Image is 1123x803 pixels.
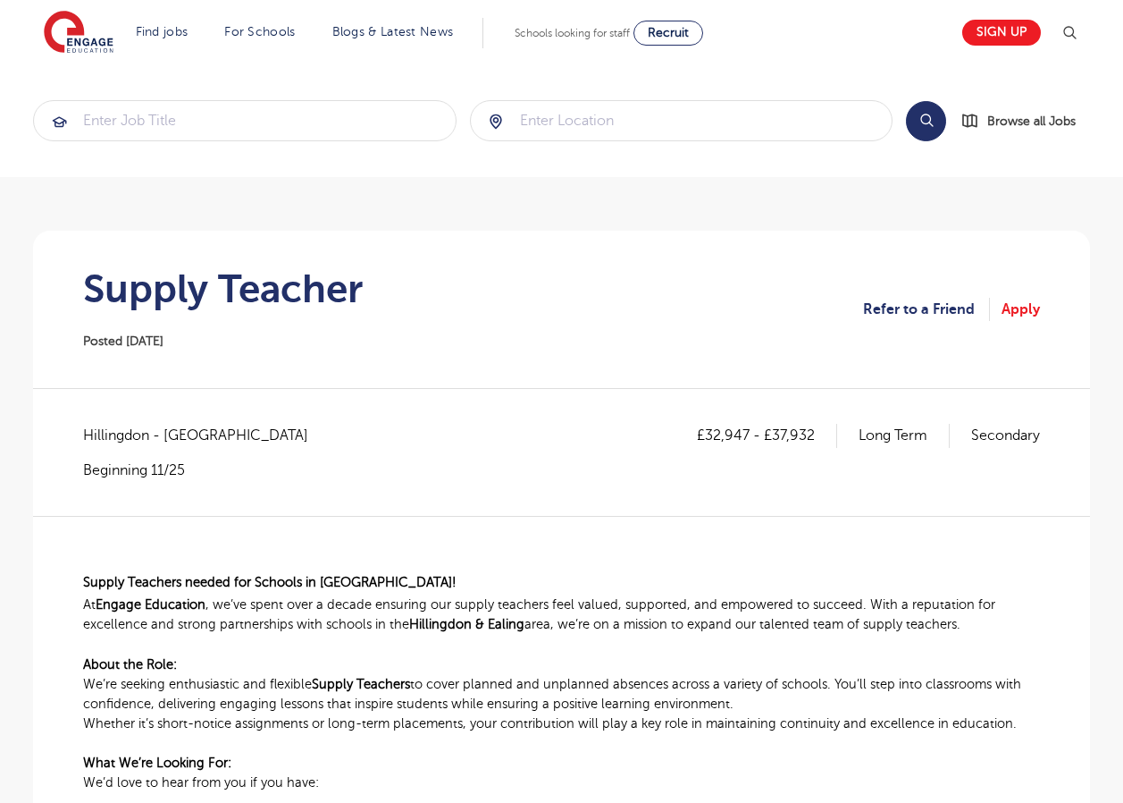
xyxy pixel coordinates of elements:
input: Submit [471,101,893,140]
p: £32,947 - £37,932 [697,424,837,447]
span: Engage Education [96,597,205,612]
p: Secondary [971,424,1040,447]
span: Recruit [648,26,689,39]
a: Recruit [633,21,703,46]
a: Browse all Jobs [960,111,1090,131]
input: Submit [34,101,456,140]
span: Browse all Jobs [987,111,1076,131]
span: to cover planned and unplanned absences across a variety of schools. You’ll step into classrooms ... [83,677,1021,711]
a: Sign up [962,20,1041,46]
a: Apply [1001,298,1040,321]
span: About the Role: [83,657,177,672]
span: What We’re Looking For: [83,756,231,770]
a: Blogs & Latest News [332,25,454,38]
a: For Schools [224,25,295,38]
span: area, we’re on a mission to expand our talented team of supply teachers. [524,617,960,631]
div: Submit [470,100,893,141]
div: Submit [33,100,457,141]
span: We’d love to hear from you if you have: [83,775,319,790]
span: , we’ve spent over a decade ensuring our supply teachers feel valued, supported, and empowered to... [83,597,995,631]
a: Refer to a Friend [863,298,990,321]
span: At [83,597,96,612]
p: Long Term [859,424,950,447]
img: Engage Education [44,11,113,55]
span: Supply Teachers [312,677,410,691]
button: Search [906,101,946,141]
p: Beginning 11/25 [83,461,326,480]
h1: Supply Teacher [83,266,363,311]
span: Posted [DATE] [83,334,163,348]
span: We’re seeking enthusiastic and flexible [83,677,312,691]
span: Supply Teachers needed for Schools in [GEOGRAPHIC_DATA]! [83,575,457,589]
span: Hillingdon - [GEOGRAPHIC_DATA] [83,424,326,447]
span: Hillingdon & Ealing [409,617,524,631]
span: Schools looking for staff [515,27,630,39]
a: Find jobs [136,25,189,38]
span: Whether it’s short-notice assignments or long-term placements, your contribution will play a key ... [83,716,1017,731]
